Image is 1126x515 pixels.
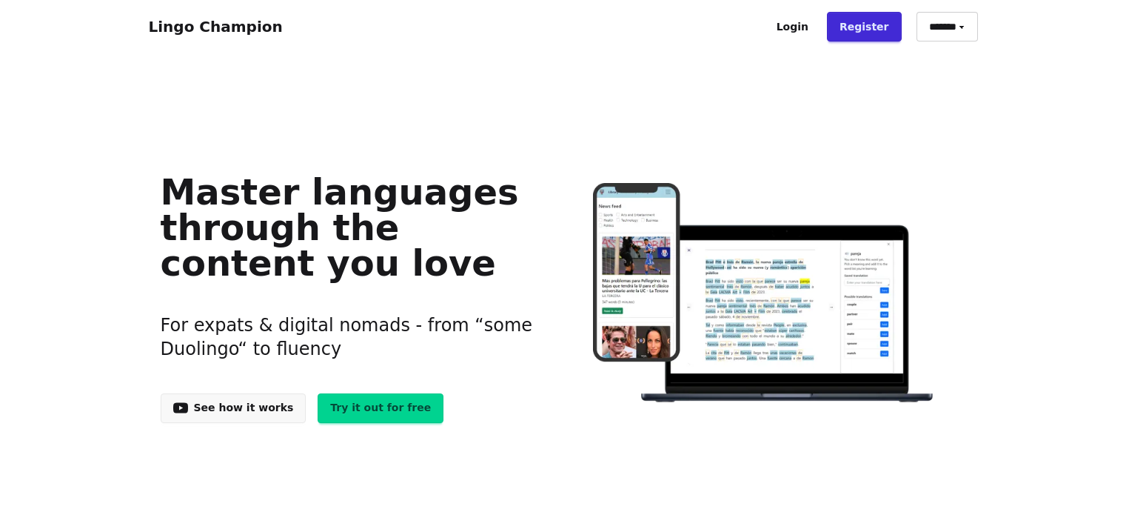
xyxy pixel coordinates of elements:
a: See how it works [161,393,306,423]
a: Try it out for free [318,393,443,423]
a: Register [827,12,902,41]
h3: For expats & digital nomads - from “some Duolingo“ to fluency [161,296,540,379]
a: Login [764,12,821,41]
a: Lingo Champion [149,18,283,36]
img: Learn languages online [563,183,965,405]
h1: Master languages through the content you love [161,174,540,281]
